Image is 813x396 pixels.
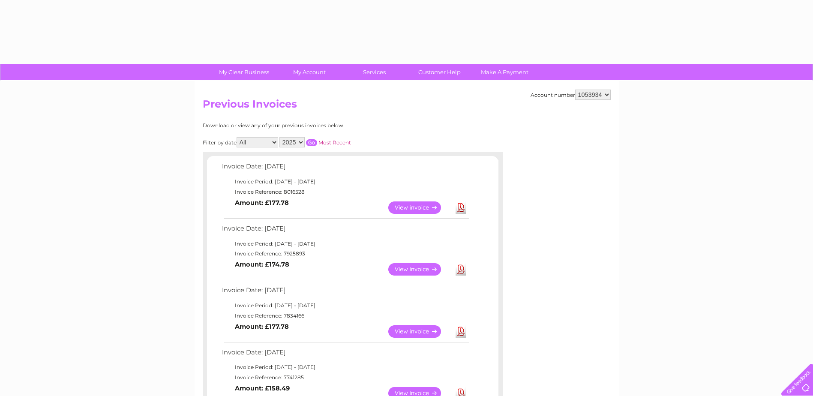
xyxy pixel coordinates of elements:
[235,199,289,207] b: Amount: £177.78
[220,249,471,259] td: Invoice Reference: 7925893
[388,201,451,214] a: View
[220,223,471,239] td: Invoice Date: [DATE]
[209,64,279,80] a: My Clear Business
[235,323,289,330] b: Amount: £177.78
[318,139,351,146] a: Most Recent
[456,325,466,338] a: Download
[220,177,471,187] td: Invoice Period: [DATE] - [DATE]
[203,98,611,114] h2: Previous Invoices
[220,300,471,311] td: Invoice Period: [DATE] - [DATE]
[220,347,471,363] td: Invoice Date: [DATE]
[203,137,428,147] div: Filter by date
[220,285,471,300] td: Invoice Date: [DATE]
[456,263,466,276] a: Download
[388,325,451,338] a: View
[469,64,540,80] a: Make A Payment
[220,311,471,321] td: Invoice Reference: 7834166
[220,372,471,383] td: Invoice Reference: 7741285
[220,161,471,177] td: Invoice Date: [DATE]
[235,261,289,268] b: Amount: £174.78
[339,64,410,80] a: Services
[203,123,428,129] div: Download or view any of your previous invoices below.
[274,64,345,80] a: My Account
[220,187,471,197] td: Invoice Reference: 8016528
[235,384,290,392] b: Amount: £158.49
[456,201,466,214] a: Download
[531,90,611,100] div: Account number
[404,64,475,80] a: Customer Help
[388,263,451,276] a: View
[220,362,471,372] td: Invoice Period: [DATE] - [DATE]
[220,239,471,249] td: Invoice Period: [DATE] - [DATE]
